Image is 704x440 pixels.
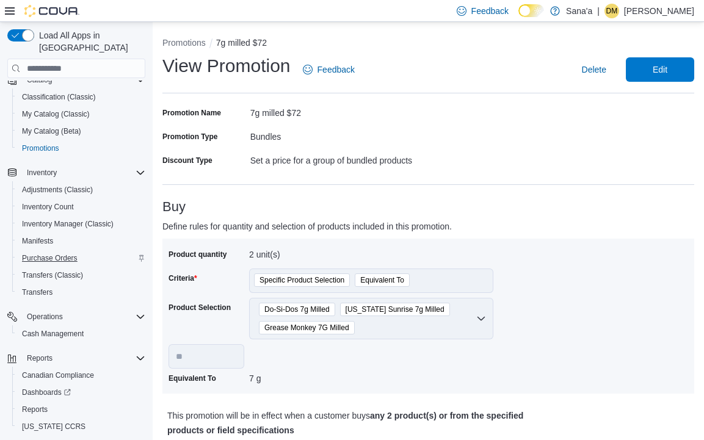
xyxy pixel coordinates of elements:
[17,368,145,383] span: Canadian Compliance
[17,107,145,121] span: My Catalog (Classic)
[27,312,63,322] span: Operations
[162,37,694,51] nav: An example of EuiBreadcrumbs
[17,385,76,400] a: Dashboards
[167,408,559,438] p: This promotion will be in effect when a customer buys
[22,143,59,153] span: Promotions
[17,141,64,156] a: Promotions
[566,4,592,18] p: Sana'a
[17,326,145,341] span: Cash Management
[162,219,561,234] p: Define rules for quantity and selection of products included in this promotion.
[264,303,330,316] span: Do-Si-Dos 7g Milled
[169,273,197,283] label: Criteria
[22,165,145,180] span: Inventory
[259,274,344,286] span: Specific Product Selection
[12,181,150,198] button: Adjustments (Classic)
[12,267,150,284] button: Transfers (Classic)
[17,268,145,283] span: Transfers (Classic)
[626,57,694,82] button: Edit
[22,92,96,102] span: Classification (Classic)
[12,367,150,384] button: Canadian Compliance
[17,285,145,300] span: Transfers
[12,401,150,418] button: Reports
[12,250,150,267] button: Purchase Orders
[577,57,611,82] button: Delete
[162,38,206,48] button: Promotions
[22,236,53,246] span: Manifests
[17,326,89,341] a: Cash Management
[17,217,145,231] span: Inventory Manager (Classic)
[17,234,58,248] a: Manifests
[12,140,150,157] button: Promotions
[27,168,57,178] span: Inventory
[22,109,90,119] span: My Catalog (Classic)
[355,273,410,287] span: Equivalent To
[12,106,150,123] button: My Catalog (Classic)
[22,219,114,229] span: Inventory Manager (Classic)
[17,402,145,417] span: Reports
[17,124,145,139] span: My Catalog (Beta)
[22,405,48,414] span: Reports
[162,54,291,78] h1: View Promotion
[12,284,150,301] button: Transfers
[17,107,95,121] a: My Catalog (Classic)
[22,351,57,366] button: Reports
[249,369,413,383] div: 7 g
[249,245,413,259] div: 2 unit(s)
[22,202,74,212] span: Inventory Count
[169,250,227,259] label: Product quantity
[250,127,429,142] div: Bundles
[17,90,145,104] span: Classification (Classic)
[250,103,429,118] div: 7g milled $72
[518,17,519,18] span: Dark Mode
[216,38,267,48] button: 7g milled $72
[169,373,216,383] label: Equivalent To
[2,350,150,367] button: Reports
[22,370,94,380] span: Canadian Compliance
[298,57,360,82] a: Feedback
[17,385,145,400] span: Dashboards
[12,123,150,140] button: My Catalog (Beta)
[340,303,450,316] span: Florida Sunrise 7g Milled
[259,321,355,334] span: Grease Monkey 7G Milled
[12,325,150,342] button: Cash Management
[346,303,445,316] span: [US_STATE] Sunrise 7g Milled
[34,29,145,54] span: Load All Apps in [GEOGRAPHIC_DATA]
[582,63,606,76] span: Delete
[17,200,145,214] span: Inventory Count
[17,251,145,265] span: Purchase Orders
[22,270,83,280] span: Transfers (Classic)
[22,287,53,297] span: Transfers
[22,351,145,366] span: Reports
[27,353,53,363] span: Reports
[250,151,429,165] div: Set a price for a group of bundled products
[360,274,404,286] span: Equivalent To
[162,132,217,142] label: Promotion Type
[22,329,84,339] span: Cash Management
[17,217,118,231] a: Inventory Manager (Classic)
[254,273,350,287] span: Specific Product Selection
[518,4,544,17] input: Dark Mode
[12,384,150,401] a: Dashboards
[169,303,231,312] label: Product Selection
[17,419,90,434] a: [US_STATE] CCRS
[604,4,619,18] div: Dhruvi Mavawala
[22,309,68,324] button: Operations
[17,251,82,265] a: Purchase Orders
[17,124,86,139] a: My Catalog (Beta)
[22,309,145,324] span: Operations
[22,165,62,180] button: Inventory
[17,200,79,214] a: Inventory Count
[259,303,335,316] span: Do-Si-Dos 7g Milled
[606,4,618,18] span: DM
[264,322,349,334] span: Grease Monkey 7G Milled
[597,4,600,18] p: |
[162,108,221,118] label: Promotion Name
[17,368,99,383] a: Canadian Compliance
[12,233,150,250] button: Manifests
[2,164,150,181] button: Inventory
[12,418,150,435] button: [US_STATE] CCRS
[12,215,150,233] button: Inventory Manager (Classic)
[17,285,57,300] a: Transfers
[17,90,101,104] a: Classification (Classic)
[17,402,53,417] a: Reports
